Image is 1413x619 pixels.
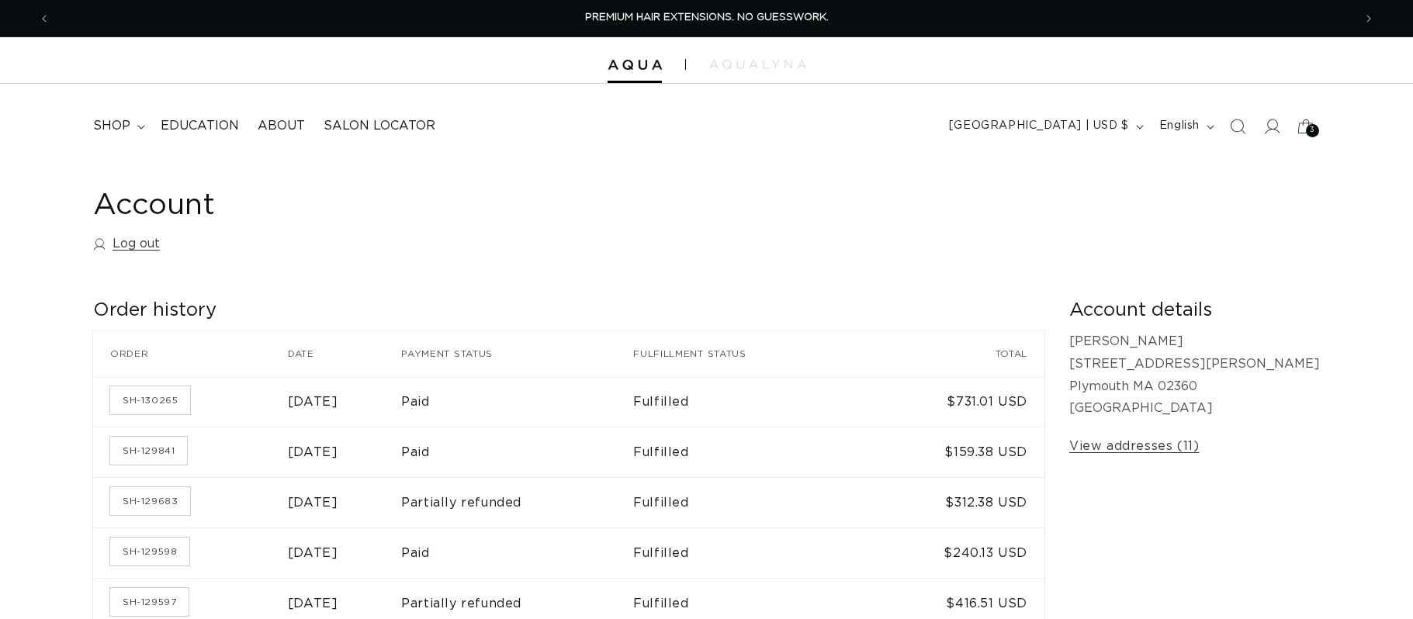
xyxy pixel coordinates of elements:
[401,477,633,527] td: Partially refunded
[93,118,130,134] span: shop
[853,330,1044,377] th: Total
[608,60,662,71] img: Aqua Hair Extensions
[401,377,633,427] td: Paid
[288,547,338,559] time: [DATE]
[1159,118,1200,134] span: English
[314,109,445,144] a: Salon Locator
[288,330,401,377] th: Date
[1069,299,1320,323] h2: Account details
[288,446,338,458] time: [DATE]
[110,538,189,565] a: Order number SH-129598
[853,427,1044,477] td: $159.38 USD
[1069,435,1199,458] a: View addresses (11)
[110,386,190,414] a: Order number SH-130265
[633,427,853,477] td: Fulfilled
[258,118,305,134] span: About
[633,377,853,427] td: Fulfilled
[161,118,239,134] span: Education
[324,118,435,134] span: Salon Locator
[1310,124,1315,137] span: 3
[949,118,1129,134] span: [GEOGRAPHIC_DATA] | USD $
[633,477,853,527] td: Fulfilled
[110,487,190,515] a: Order number SH-129683
[633,330,853,377] th: Fulfillment status
[93,233,160,255] a: Log out
[248,109,314,144] a: About
[1352,4,1386,33] button: Next announcement
[853,527,1044,578] td: $240.13 USD
[1221,109,1255,144] summary: Search
[709,60,806,69] img: aqualyna.com
[27,4,61,33] button: Previous announcement
[110,588,189,616] a: Order number SH-129597
[84,109,151,144] summary: shop
[110,437,187,465] a: Order number SH-129841
[1069,330,1320,420] p: [PERSON_NAME] [STREET_ADDRESS][PERSON_NAME] Plymouth MA 02360 [GEOGRAPHIC_DATA]
[288,396,338,408] time: [DATE]
[401,330,633,377] th: Payment status
[853,377,1044,427] td: $731.01 USD
[401,427,633,477] td: Paid
[288,496,338,509] time: [DATE]
[853,477,1044,527] td: $312.38 USD
[401,527,633,578] td: Paid
[151,109,248,144] a: Education
[633,527,853,578] td: Fulfilled
[288,597,338,610] time: [DATE]
[1150,112,1221,141] button: English
[585,12,829,22] span: PREMIUM HAIR EXTENSIONS. NO GUESSWORK.
[93,187,1320,225] h1: Account
[93,330,288,377] th: Order
[93,299,1044,323] h2: Order history
[940,112,1150,141] button: [GEOGRAPHIC_DATA] | USD $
